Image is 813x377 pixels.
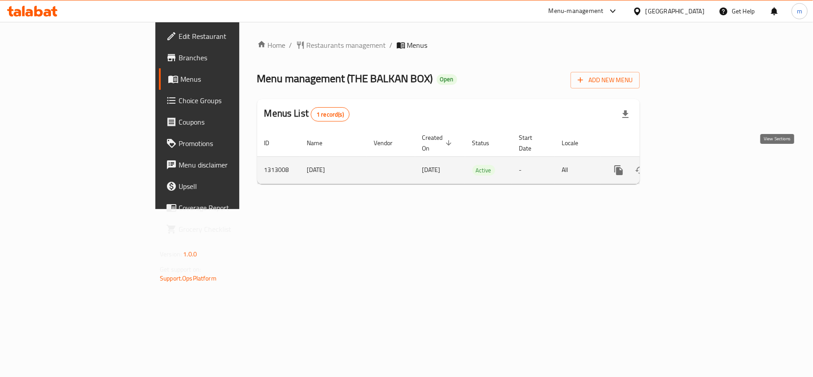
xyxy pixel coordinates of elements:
span: Vendor [374,138,404,148]
h2: Menus List [264,107,350,121]
span: Get support on: [160,264,201,275]
a: Grocery Checklist [159,218,291,240]
td: - [512,156,555,184]
span: Grocery Checklist [179,224,284,235]
span: Active [472,165,495,176]
a: Coupons [159,111,291,133]
table: enhanced table [257,130,701,184]
div: Menu-management [549,6,604,17]
span: Start Date [519,132,544,154]
span: Branches [179,52,284,63]
span: Menus [407,40,428,50]
span: m [797,6,802,16]
span: Coupons [179,117,284,127]
a: Coverage Report [159,197,291,218]
span: [DATE] [422,164,441,176]
td: All [555,156,601,184]
span: Choice Groups [179,95,284,106]
span: Coverage Report [179,202,284,213]
a: Restaurants management [296,40,386,50]
div: Open [437,74,457,85]
button: more [608,159,630,181]
a: Branches [159,47,291,68]
span: Menu management ( THE BALKAN BOX ) [257,68,433,88]
a: Menus [159,68,291,90]
td: [DATE] [300,156,367,184]
a: Edit Restaurant [159,25,291,47]
div: [GEOGRAPHIC_DATA] [646,6,705,16]
span: Menus [180,74,284,84]
span: Status [472,138,501,148]
div: Total records count [311,107,350,121]
span: Edit Restaurant [179,31,284,42]
a: Upsell [159,176,291,197]
button: Add New Menu [571,72,640,88]
span: Restaurants management [307,40,386,50]
span: Upsell [179,181,284,192]
a: Support.OpsPlatform [160,272,217,284]
button: Change Status [630,159,651,181]
a: Choice Groups [159,90,291,111]
span: ID [264,138,281,148]
span: Menu disclaimer [179,159,284,170]
div: Export file [615,104,636,125]
span: Name [307,138,334,148]
span: 1 record(s) [311,110,349,119]
span: 1.0.0 [183,248,197,260]
th: Actions [601,130,701,157]
span: Locale [562,138,590,148]
span: Open [437,75,457,83]
nav: breadcrumb [257,40,640,50]
span: Created On [422,132,454,154]
span: Add New Menu [578,75,633,86]
a: Promotions [159,133,291,154]
span: Version: [160,248,182,260]
span: Promotions [179,138,284,149]
a: Menu disclaimer [159,154,291,176]
li: / [390,40,393,50]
